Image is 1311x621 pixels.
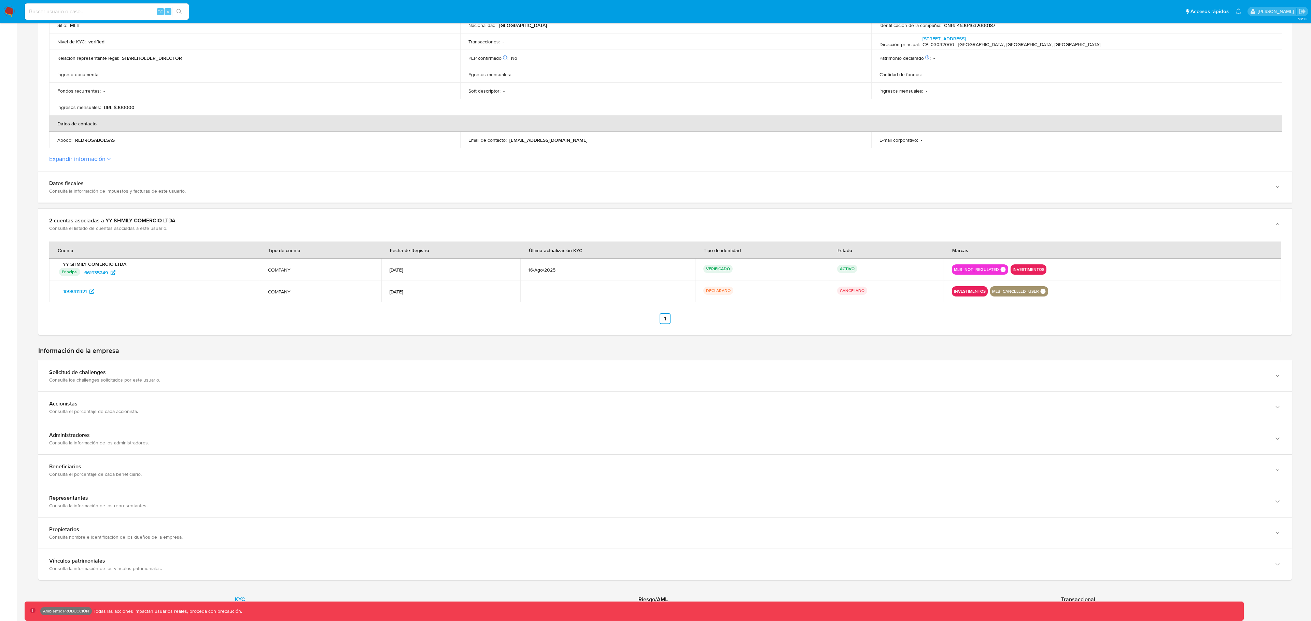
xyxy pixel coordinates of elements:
button: search-icon [172,7,186,16]
p: Todas las acciones impactan usuarios reales, proceda con precaución. [92,608,242,615]
span: 3.161.2 [1298,16,1308,22]
a: Salir [1299,8,1306,15]
span: s [167,8,169,15]
a: Notificaciones [1236,9,1241,14]
p: leandrojossue.ramirez@mercadolibre.com.co [1258,8,1296,15]
span: KYC [235,595,245,603]
span: Riesgo/AML [638,595,668,603]
span: Accesos rápidos [1190,8,1229,15]
input: Buscar usuario o caso... [25,7,189,16]
span: Transaccional [1061,595,1095,603]
span: ⌥ [158,8,163,15]
p: Ambiente: PRODUCCIÓN [43,610,89,612]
